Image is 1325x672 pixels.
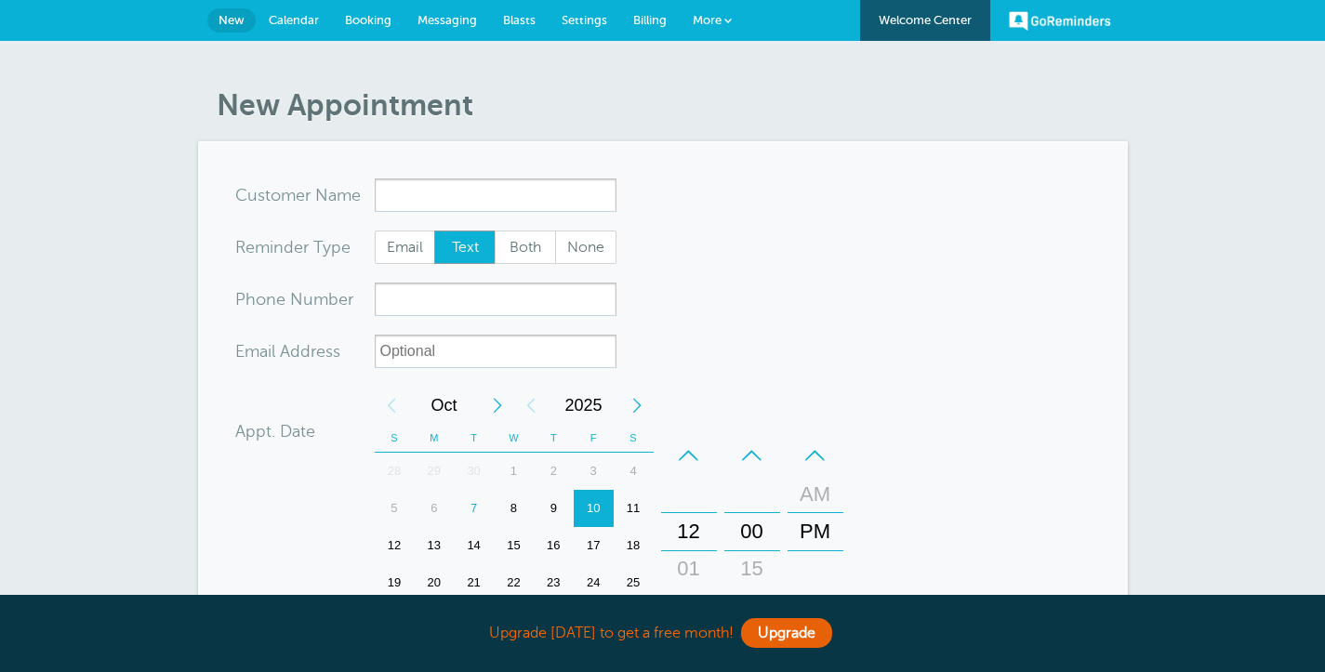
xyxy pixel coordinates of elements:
[494,564,534,601] div: 22
[614,453,654,490] div: 4
[494,424,534,453] th: W
[266,291,313,308] span: ne Nu
[574,453,614,490] div: 3
[375,231,436,264] label: Email
[534,564,574,601] div: 23
[235,343,268,360] span: Ema
[693,13,722,27] span: More
[414,424,454,453] th: M
[514,387,548,424] div: Previous Year
[235,335,375,368] div: ress
[730,587,775,625] div: 30
[414,490,454,527] div: Monday, October 6
[454,424,494,453] th: T
[574,490,614,527] div: 10
[235,423,315,440] label: Appt. Date
[555,231,616,264] label: None
[574,453,614,490] div: Friday, October 3
[574,424,614,453] th: F
[534,490,574,527] div: Thursday, October 9
[408,387,481,424] span: October
[454,527,494,564] div: 14
[235,187,265,204] span: Cus
[454,564,494,601] div: 21
[614,564,654,601] div: 25
[730,550,775,587] div: 15
[375,453,415,490] div: 28
[534,527,574,564] div: Thursday, October 16
[730,513,775,550] div: 00
[534,527,574,564] div: 16
[414,564,454,601] div: 20
[661,437,717,626] div: Hours
[534,453,574,490] div: 2
[503,13,536,27] span: Blasts
[494,490,534,527] div: Wednesday, October 8
[375,564,415,601] div: 19
[620,387,654,424] div: Next Year
[454,527,494,564] div: Tuesday, October 14
[574,564,614,601] div: Friday, October 24
[614,490,654,527] div: 11
[417,13,477,27] span: Messaging
[219,13,245,27] span: New
[614,453,654,490] div: Saturday, October 4
[207,8,256,33] a: New
[375,527,415,564] div: 12
[198,613,1128,653] div: Upgrade [DATE] to get a free month!
[614,527,654,564] div: Saturday, October 18
[574,527,614,564] div: Friday, October 17
[454,490,494,527] div: Today, Tuesday, October 7
[494,490,534,527] div: 8
[614,490,654,527] div: Saturday, October 11
[562,13,607,27] span: Settings
[574,527,614,564] div: 17
[724,437,780,626] div: Minutes
[235,239,351,256] label: Reminder Type
[556,231,616,263] span: None
[375,387,408,424] div: Previous Month
[375,453,415,490] div: Sunday, September 28
[494,453,534,490] div: Wednesday, October 1
[235,291,266,308] span: Pho
[494,453,534,490] div: 1
[345,13,391,27] span: Booking
[414,453,454,490] div: Monday, September 29
[454,490,494,527] div: 7
[667,587,711,625] div: 02
[454,564,494,601] div: Tuesday, October 21
[614,424,654,453] th: S
[793,513,838,550] div: PM
[454,453,494,490] div: Tuesday, September 30
[265,187,328,204] span: tomer N
[414,564,454,601] div: Monday, October 20
[375,335,616,368] input: Optional
[667,550,711,587] div: 01
[414,453,454,490] div: 29
[235,283,375,316] div: mber
[375,564,415,601] div: Sunday, October 19
[534,490,574,527] div: 9
[268,343,311,360] span: il Add
[534,424,574,453] th: T
[495,231,556,264] label: Both
[434,231,496,264] label: Text
[375,527,415,564] div: Sunday, October 12
[494,564,534,601] div: Wednesday, October 22
[414,490,454,527] div: 6
[574,564,614,601] div: 24
[534,564,574,601] div: Thursday, October 23
[235,178,375,212] div: ame
[481,387,514,424] div: Next Month
[375,490,415,527] div: Sunday, October 5
[494,527,534,564] div: Wednesday, October 15
[375,424,415,453] th: S
[741,618,832,648] a: Upgrade
[217,87,1128,123] h1: New Appointment
[494,527,534,564] div: 15
[633,13,667,27] span: Billing
[574,490,614,527] div: Friday, October 10
[414,527,454,564] div: 13
[667,513,711,550] div: 12
[534,453,574,490] div: Thursday, October 2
